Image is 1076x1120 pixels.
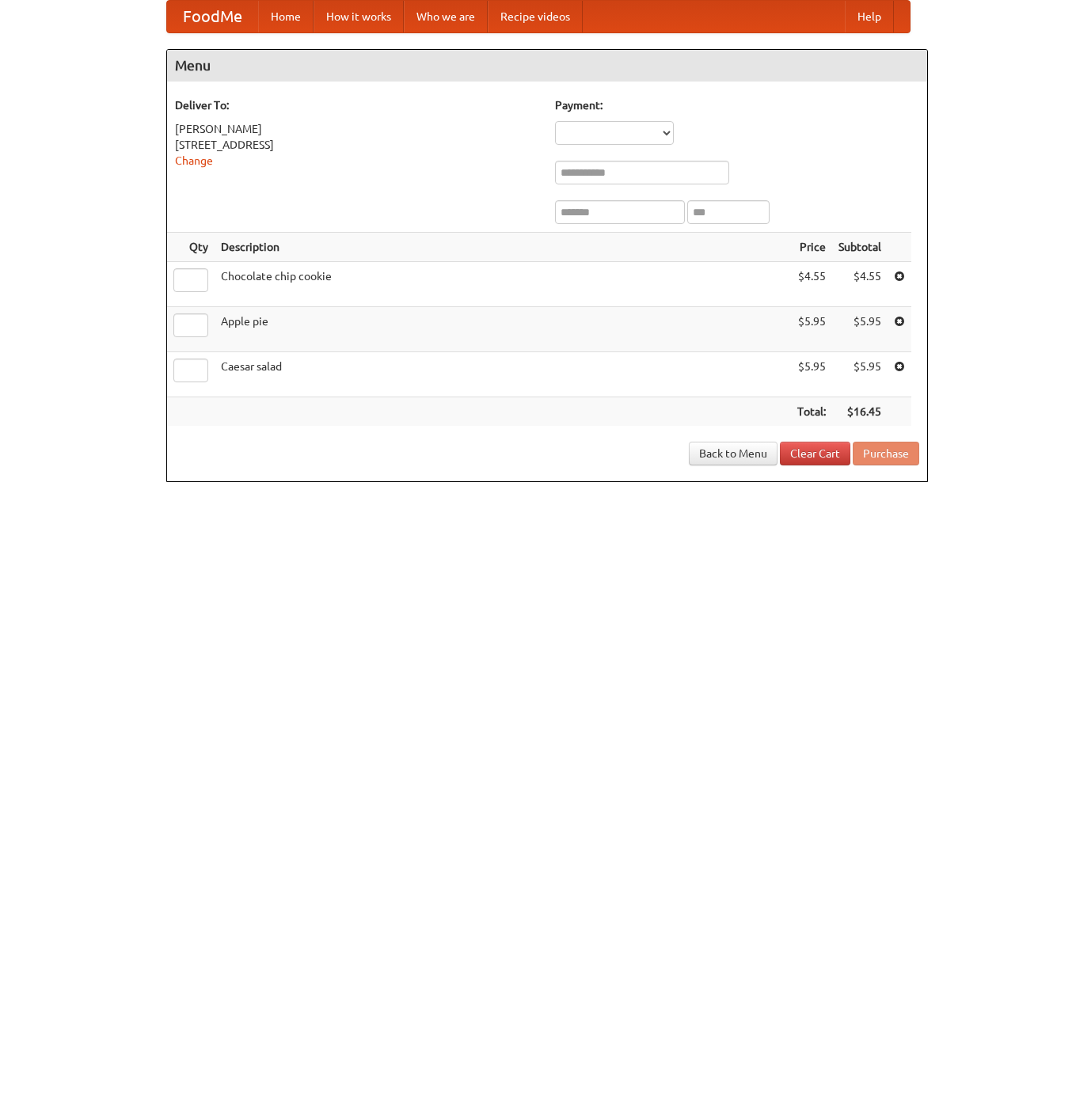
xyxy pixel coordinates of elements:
[832,307,888,352] td: $5.95
[832,397,888,427] th: $16.45
[167,50,927,82] h4: Menu
[791,262,832,307] td: $4.55
[404,1,488,32] a: Who we are
[167,233,215,262] th: Qty
[853,442,919,465] button: Purchase
[791,352,832,397] td: $5.95
[845,1,894,32] a: Help
[832,262,888,307] td: $4.55
[215,352,791,397] td: Caesar salad
[175,121,539,137] div: [PERSON_NAME]
[555,97,919,113] h5: Payment:
[488,1,583,32] a: Recipe videos
[791,307,832,352] td: $5.95
[832,352,888,397] td: $5.95
[215,307,791,352] td: Apple pie
[832,233,888,262] th: Subtotal
[780,442,850,465] a: Clear Cart
[258,1,314,32] a: Home
[175,97,539,113] h5: Deliver To:
[175,137,539,153] div: [STREET_ADDRESS]
[791,233,832,262] th: Price
[791,397,832,427] th: Total:
[215,233,791,262] th: Description
[175,154,213,167] a: Change
[314,1,404,32] a: How it works
[689,442,778,465] a: Back to Menu
[215,262,791,307] td: Chocolate chip cookie
[167,1,258,32] a: FoodMe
